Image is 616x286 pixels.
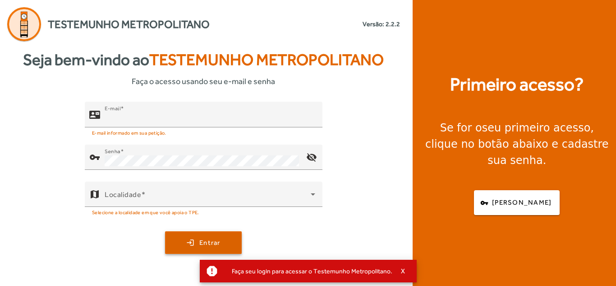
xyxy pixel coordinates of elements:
mat-icon: map [89,189,100,200]
mat-label: Senha [105,148,120,155]
img: Logo Agenda [7,7,41,41]
span: Testemunho Metropolitano [48,16,210,33]
button: Entrar [165,231,242,254]
mat-label: E-mail [105,105,120,112]
div: Faça seu login para acessar o Testemunho Metropolitano. [225,265,392,277]
mat-icon: contact_mail [89,109,100,120]
strong: Seja bem-vindo ao [23,48,384,72]
span: Faça o acesso usando seu e-mail e senha [132,75,275,87]
strong: seu primeiro acesso [482,122,591,134]
small: Versão: 2.2.2 [363,19,400,29]
span: X [401,267,405,275]
span: Entrar [199,238,221,248]
mat-icon: visibility_off [301,146,322,168]
mat-icon: report [205,264,219,278]
div: Se for o , clique no botão abaixo e cadastre sua senha. [423,120,611,169]
mat-icon: vpn_key [89,152,100,163]
span: [PERSON_NAME] [492,197,552,208]
mat-hint: E-mail informado em sua petição. [92,127,166,137]
mat-label: Localidade [105,190,141,199]
button: X [392,267,415,275]
mat-hint: Selecione a localidade em que você apoia o TPE. [92,207,199,217]
strong: Primeiro acesso? [450,71,584,98]
span: Testemunho Metropolitano [149,51,384,69]
button: [PERSON_NAME] [474,190,560,215]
